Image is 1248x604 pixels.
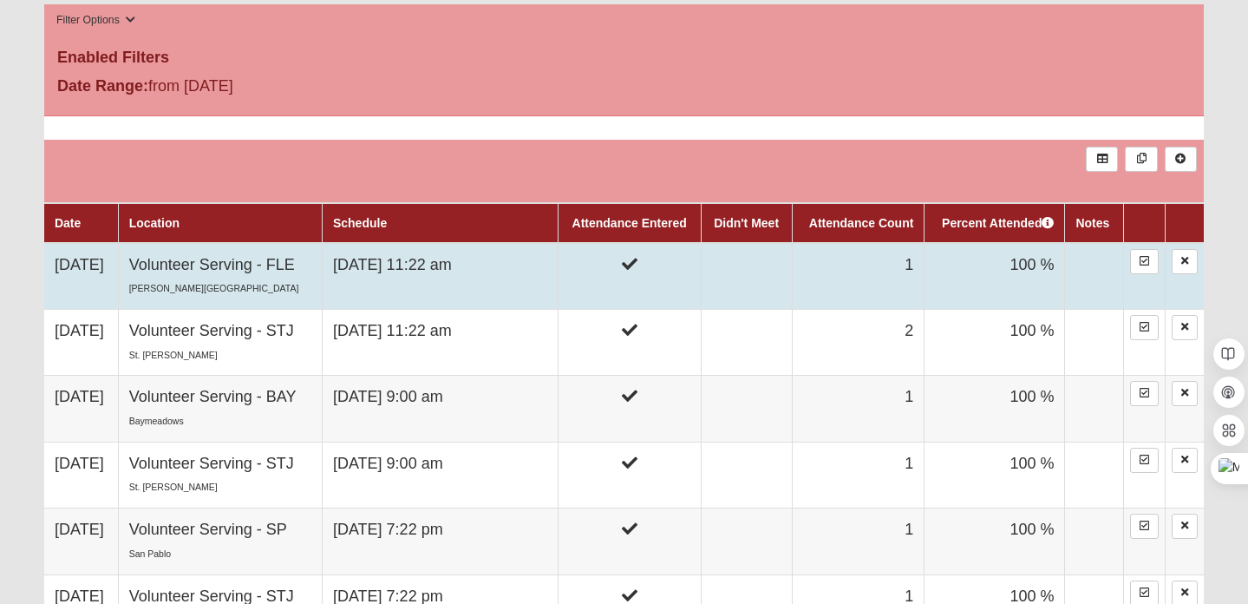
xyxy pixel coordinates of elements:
a: Didn't Meet [714,216,779,230]
td: 1 [792,376,925,442]
td: [DATE] [44,509,118,574]
td: [DATE] [44,309,118,375]
a: Enter Attendance [1130,514,1159,539]
td: 1 [792,442,925,508]
a: Merge Records into Merge Template [1125,147,1157,172]
small: San Pablo [129,548,171,559]
td: 2 [792,309,925,375]
td: Volunteer Serving - SP [118,509,322,574]
a: Notes [1075,216,1109,230]
a: Delete [1172,315,1198,340]
td: Volunteer Serving - STJ [118,442,322,508]
small: Baymeadows [129,416,184,426]
td: Volunteer Serving - FLE [118,243,322,310]
small: St. [PERSON_NAME] [129,350,218,360]
a: Enter Attendance [1130,448,1159,473]
a: Percent Attended [942,216,1054,230]
td: [DATE] [44,243,118,310]
small: St. [PERSON_NAME] [129,482,218,492]
td: Volunteer Serving - STJ [118,309,322,375]
a: Enter Attendance [1130,381,1159,406]
label: Date Range: [57,75,148,98]
a: Delete [1172,381,1198,406]
td: 100 % [925,243,1065,310]
td: [DATE] [44,376,118,442]
h4: Enabled Filters [57,49,1191,68]
small: [PERSON_NAME][GEOGRAPHIC_DATA] [129,283,299,293]
td: 1 [792,509,925,574]
a: Date [55,216,81,230]
a: Alt+N [1165,147,1197,172]
a: Delete [1172,514,1198,539]
a: Attendance Entered [572,216,687,230]
a: Enter Attendance [1130,315,1159,340]
a: Delete [1172,448,1198,473]
td: Volunteer Serving - BAY [118,376,322,442]
div: from [DATE] [44,75,431,102]
button: Filter Options [51,11,140,30]
td: 100 % [925,309,1065,375]
td: [DATE] 9:00 am [322,442,558,508]
a: Export to Excel [1086,147,1118,172]
td: [DATE] 11:22 am [322,309,558,375]
a: Attendance Count [809,216,914,230]
a: Location [129,216,180,230]
td: [DATE] [44,442,118,508]
td: 1 [792,243,925,310]
a: Schedule [333,216,387,230]
a: Enter Attendance [1130,249,1159,274]
td: [DATE] 9:00 am [322,376,558,442]
td: [DATE] 7:22 pm [322,509,558,574]
td: 100 % [925,509,1065,574]
a: Delete [1172,249,1198,274]
td: 100 % [925,442,1065,508]
td: [DATE] 11:22 am [322,243,558,310]
td: 100 % [925,376,1065,442]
